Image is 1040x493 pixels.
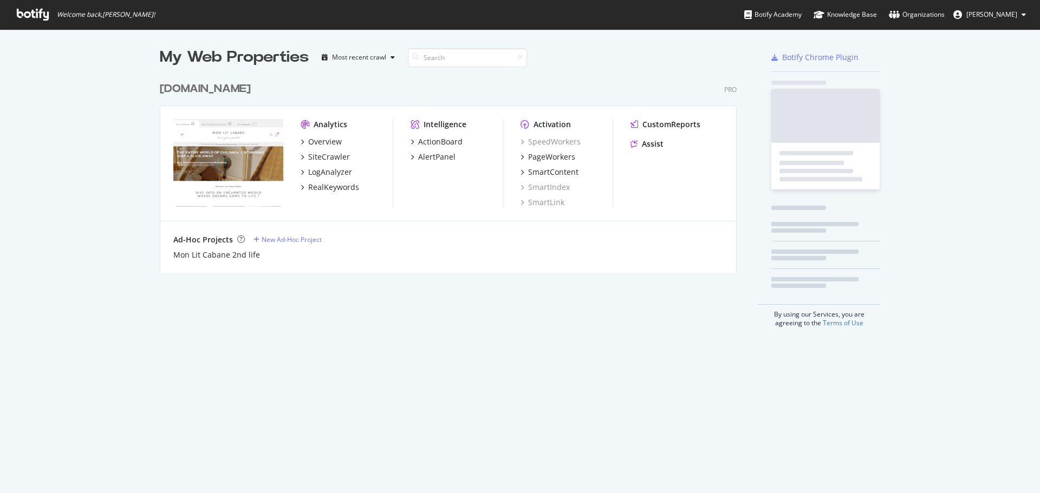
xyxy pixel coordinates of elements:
a: Overview [301,136,342,147]
a: RealKeywords [301,182,359,193]
div: CustomReports [642,119,700,130]
a: LogAnalyzer [301,167,352,178]
input: Search [408,48,527,67]
a: SmartLink [521,197,564,208]
div: SiteCrawler [308,152,350,162]
a: AlertPanel [411,152,456,162]
a: PageWorkers [521,152,575,162]
button: [PERSON_NAME] [945,6,1035,23]
a: ActionBoard [411,136,463,147]
div: Intelligence [424,119,466,130]
div: New Ad-Hoc Project [262,235,322,244]
div: PageWorkers [528,152,575,162]
a: New Ad-Hoc Project [253,235,322,244]
div: LogAnalyzer [308,167,352,178]
a: SiteCrawler [301,152,350,162]
a: Terms of Use [823,318,863,327]
div: My Web Properties [160,47,309,68]
div: Knowledge Base [814,9,877,20]
div: Most recent crawl [332,54,386,61]
a: CustomReports [630,119,700,130]
a: SmartContent [521,167,578,178]
div: grid [160,68,745,273]
div: Activation [534,119,571,130]
div: Botify Academy [744,9,802,20]
div: Overview [308,136,342,147]
div: Botify Chrome Plugin [782,52,859,63]
div: Pro [724,85,737,94]
div: By using our Services, you are agreeing to the [758,304,880,327]
div: [DOMAIN_NAME] [160,81,251,97]
div: Assist [642,139,664,149]
a: SpeedWorkers [521,136,581,147]
div: Ad-Hoc Projects [173,234,233,245]
a: SmartIndex [521,182,570,193]
a: Mon Lit Cabane 2nd life [173,249,260,260]
span: Hecquet Antoine [966,10,1017,19]
div: RealKeywords [308,182,359,193]
button: Most recent crawl [317,49,399,66]
a: Botify Chrome Plugin [771,52,859,63]
div: Analytics [314,119,347,130]
a: Assist [630,139,664,149]
div: Organizations [889,9,945,20]
div: ActionBoard [418,136,463,147]
div: AlertPanel [418,152,456,162]
span: Welcome back, [PERSON_NAME] ! [57,10,155,19]
div: SmartContent [528,167,578,178]
img: monlitcabane.com [173,119,283,207]
a: [DOMAIN_NAME] [160,81,255,97]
